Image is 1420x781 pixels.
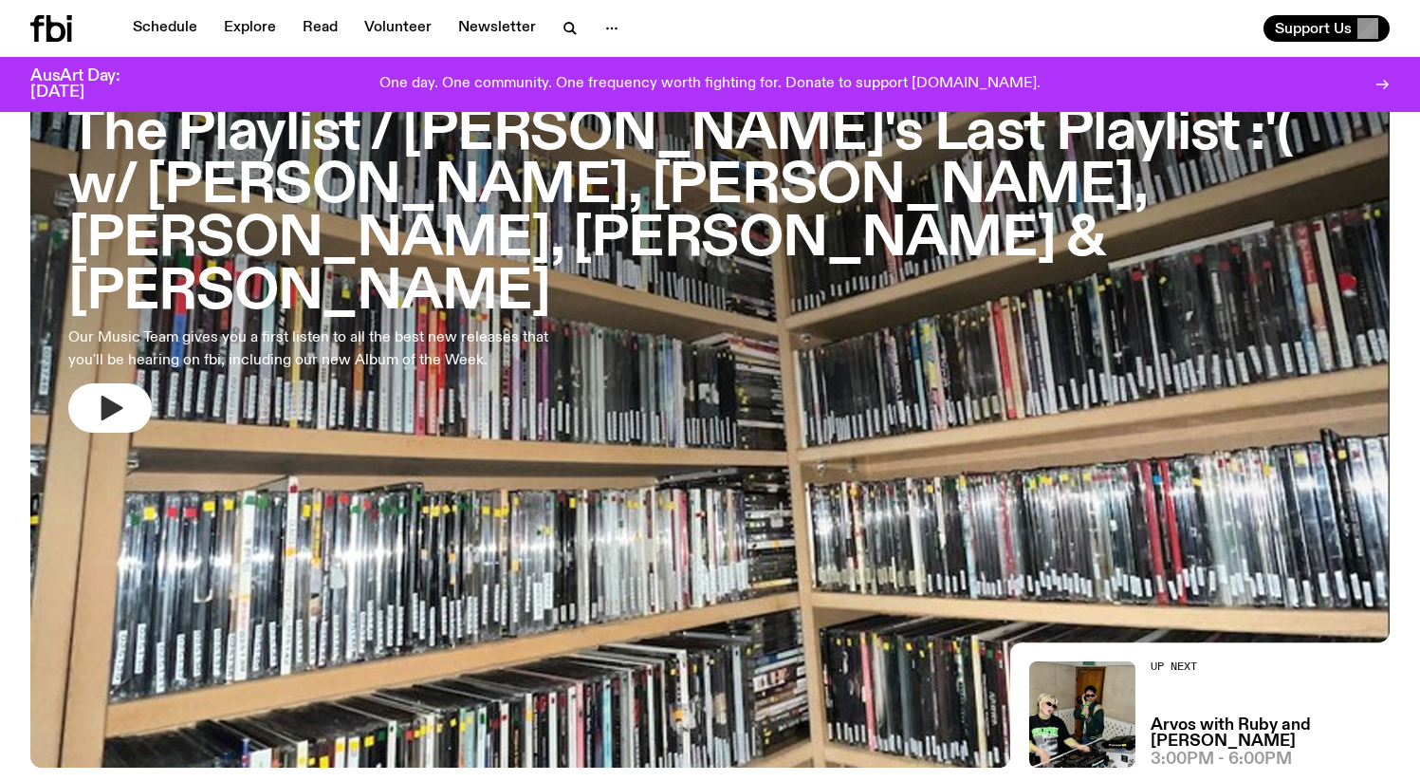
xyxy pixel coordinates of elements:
[30,68,152,101] h3: AusArt Day: [DATE]
[68,107,1352,319] h3: The Playlist / [PERSON_NAME]'s Last Playlist :'( w/ [PERSON_NAME], [PERSON_NAME], [PERSON_NAME], ...
[1263,15,1390,42] button: Support Us
[1151,661,1390,672] h2: Up Next
[121,15,209,42] a: Schedule
[379,76,1041,93] p: One day. One community. One frequency worth fighting for. Donate to support [DOMAIN_NAME].
[291,15,349,42] a: Read
[1275,20,1352,37] span: Support Us
[68,326,554,372] p: Our Music Team gives you a first listen to all the best new releases that you'll be hearing on fb...
[212,15,287,42] a: Explore
[68,64,1352,433] a: The Playlist / [PERSON_NAME]'s Last Playlist :'( w/ [PERSON_NAME], [PERSON_NAME], [PERSON_NAME], ...
[1151,717,1390,750] a: Arvos with Ruby and [PERSON_NAME]
[1029,661,1135,768] img: Ruby wears a Collarbones t shirt and pretends to play the DJ decks, Al sings into a pringles can....
[30,3,1390,768] a: A corner shot of the fbi music library
[353,15,443,42] a: Volunteer
[447,15,547,42] a: Newsletter
[1151,752,1292,768] span: 3:00pm - 6:00pm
